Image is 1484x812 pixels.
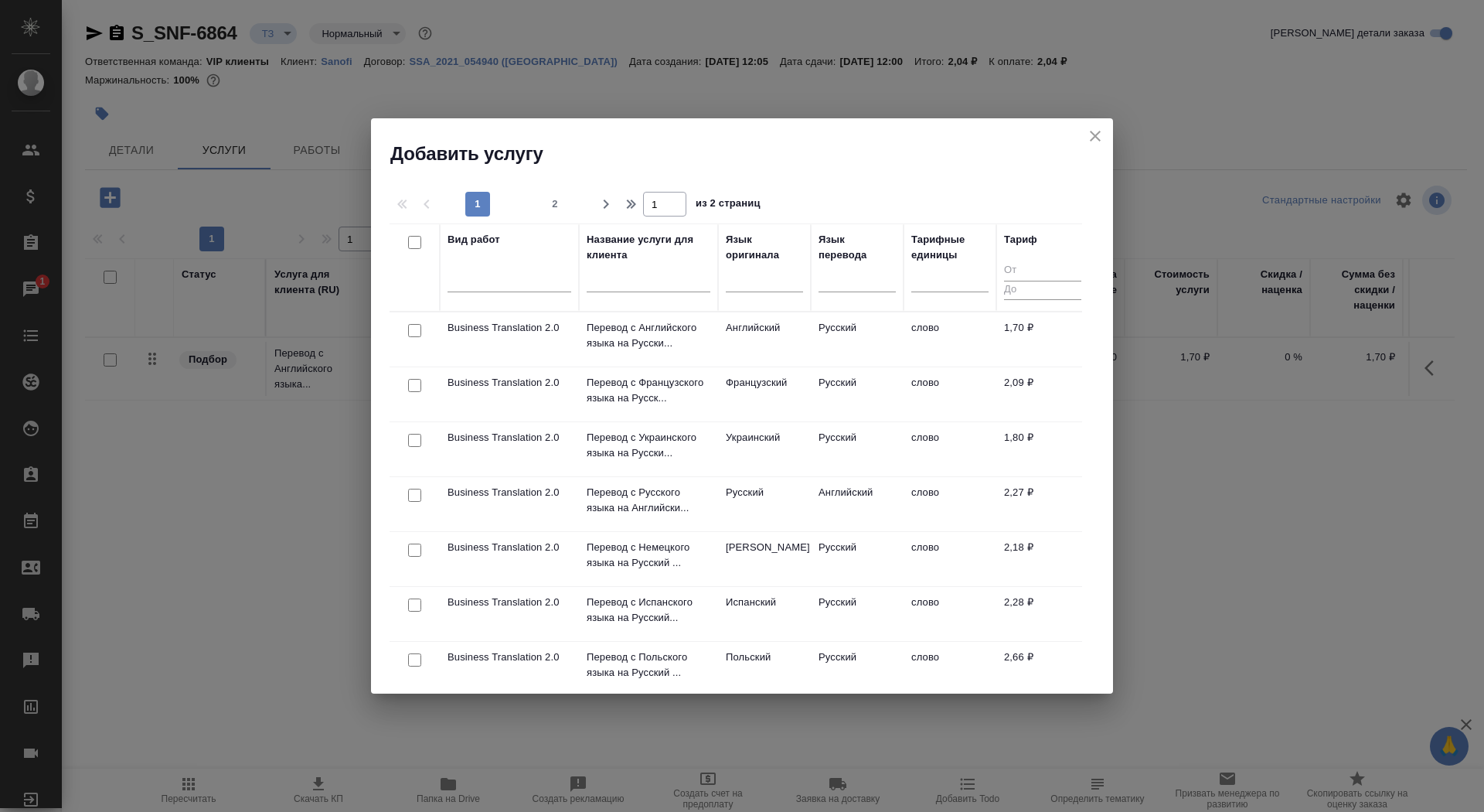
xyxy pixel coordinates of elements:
[996,477,1089,531] td: 2,27 ₽
[811,422,904,476] td: Русский
[448,595,571,610] p: Business Translation 2.0
[587,485,710,516] p: Перевод с Русского языка на Английски...
[904,587,996,641] td: слово
[448,540,571,555] p: Business Translation 2.0
[996,312,1089,367] td: 1,70 ₽
[587,595,710,626] p: Перевод с Испанского языка на Русский...
[390,142,1113,166] h2: Добавить услугу
[543,196,567,212] span: 2
[587,375,710,406] p: Перевод с Французского языка на Русск...
[718,587,811,641] td: Испанский
[911,232,989,263] div: Тарифные единицы
[1004,232,1037,247] div: Тариф
[1004,281,1081,300] input: До
[448,320,571,336] p: Business Translation 2.0
[587,320,710,351] p: Перевод с Английского языка на Русски...
[718,642,811,696] td: Польский
[811,312,904,367] td: Русский
[718,532,811,586] td: [PERSON_NAME]
[811,587,904,641] td: Русский
[996,532,1089,586] td: 2,18 ₽
[904,642,996,696] td: слово
[811,477,904,531] td: Английский
[996,587,1089,641] td: 2,28 ₽
[448,375,571,391] p: Business Translation 2.0
[1004,261,1081,281] input: От
[996,642,1089,696] td: 2,66 ₽
[448,232,500,247] div: Вид работ
[904,477,996,531] td: слово
[448,430,571,445] p: Business Translation 2.0
[587,540,710,571] p: Перевод с Немецкого языка на Русский ...
[996,367,1089,421] td: 2,09 ₽
[587,650,710,681] p: Перевод с Польского языка на Русский ...
[811,532,904,586] td: Русский
[718,312,811,367] td: Английский
[543,192,567,217] button: 2
[718,477,811,531] td: Русский
[587,232,710,263] div: Название услуги для клиента
[811,642,904,696] td: Русский
[696,194,761,217] span: из 2 страниц
[811,367,904,421] td: Русский
[448,485,571,500] p: Business Translation 2.0
[587,430,710,461] p: Перевод с Украинского языка на Русски...
[819,232,896,263] div: Язык перевода
[726,232,803,263] div: Язык оригинала
[904,532,996,586] td: слово
[718,367,811,421] td: Французский
[1084,125,1107,148] button: close
[904,367,996,421] td: слово
[448,650,571,665] p: Business Translation 2.0
[904,422,996,476] td: слово
[904,312,996,367] td: слово
[996,422,1089,476] td: 1,80 ₽
[718,422,811,476] td: Украинский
